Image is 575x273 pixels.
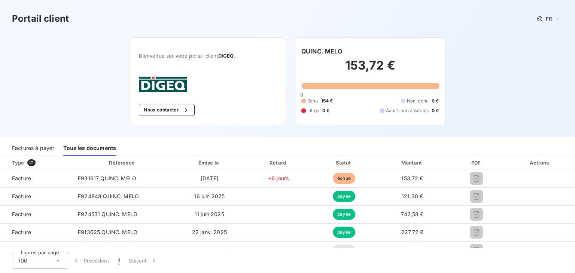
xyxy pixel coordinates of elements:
span: 100 [18,257,27,264]
span: 0 € [432,98,439,104]
span: 16 juin 2025 [194,193,225,199]
span: 21 [27,159,36,166]
span: 227,72 € [401,229,423,235]
span: +6 jours [268,175,289,181]
span: F931617 QUINC. MELO [78,175,136,181]
span: 11 juin 2025 [195,211,224,217]
span: 0 € [432,107,439,114]
span: F924848 QUINC. MELO [78,193,139,199]
button: 1 [113,253,124,269]
button: Précédent [68,253,113,269]
span: F924531 QUINC. MELO [78,211,137,217]
div: Type [7,159,70,166]
span: Non-échu [407,98,429,104]
span: [DATE] [201,175,218,181]
span: Facture [6,193,66,200]
span: A913430 QUINC. MELO [78,247,139,253]
span: Échu [307,98,318,104]
div: Montant [378,159,447,166]
span: 154 € [321,98,333,104]
span: payée [333,191,355,202]
button: Nous contacter [139,104,194,116]
span: Facture [6,228,66,236]
span: 22 janv. 2025 [192,229,227,235]
h2: 153,72 € [301,58,439,80]
span: 20 janv. 2025 [192,247,227,253]
span: échue [333,173,355,184]
div: Tous les documents [63,140,116,156]
span: 129,03 € [401,247,423,253]
span: Facture [6,211,66,218]
span: Litige [307,107,319,114]
div: Statut [313,159,375,166]
span: Bienvenue sur votre portail client . [139,53,277,59]
span: payée [333,209,355,220]
span: 153,72 € [401,175,423,181]
span: payée [333,227,355,238]
div: Factures à payer [12,140,54,156]
div: Actions [506,159,574,166]
span: déduit [333,245,355,256]
span: FR [546,16,552,22]
img: Company logo [139,77,187,92]
div: Retard [247,159,310,166]
div: Référence [109,160,134,166]
span: 0 [300,92,303,98]
span: Facture [6,175,66,182]
span: 1 [118,257,120,264]
span: 0 € [322,107,329,114]
div: PDF [450,159,503,166]
span: 742,58 € [401,211,423,217]
span: Avoirs non associés [386,107,429,114]
span: Avoir [6,246,66,254]
button: Suivant [124,253,162,269]
h6: QUINC. MELO [301,47,343,56]
span: 121,30 € [402,193,423,199]
span: DIGEQ [218,53,234,59]
span: F913625 QUINC. MELO [78,229,137,235]
h3: Portail client [12,12,69,25]
div: Émise le [175,159,244,166]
